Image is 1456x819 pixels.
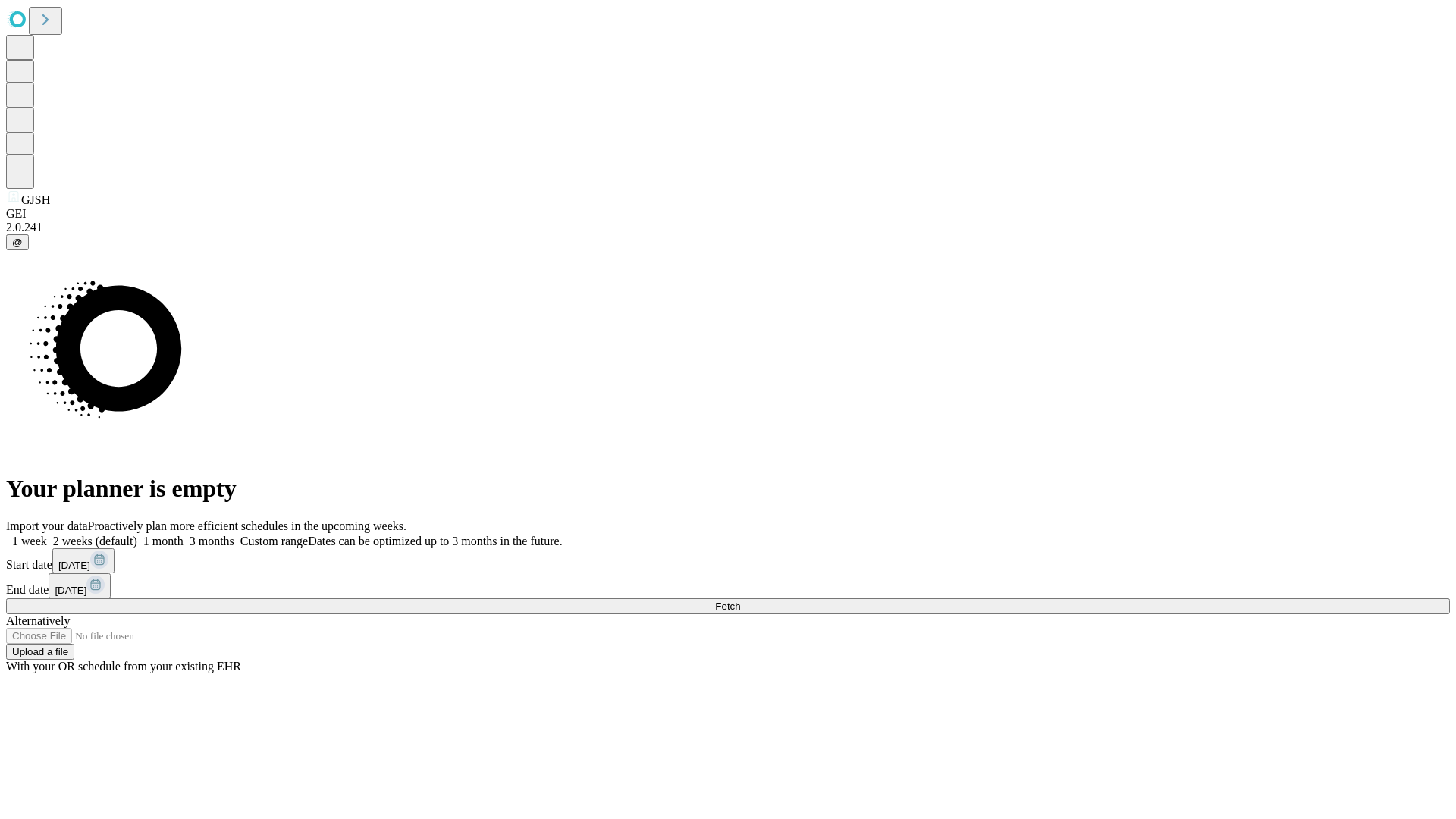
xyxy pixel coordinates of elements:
span: [DATE] [55,585,86,596]
button: [DATE] [49,573,111,598]
span: With your OR schedule from your existing EHR [6,660,241,673]
span: Alternatively [6,614,70,627]
span: 1 week [12,535,47,548]
span: Dates can be optimized up to 3 months in the future. [308,535,562,548]
span: Import your data [6,519,88,532]
span: 1 month [143,535,184,548]
button: Fetch [6,598,1450,614]
div: Start date [6,548,1450,573]
div: End date [6,573,1450,598]
div: 2.0.241 [6,221,1450,234]
button: [DATE] [52,548,115,573]
span: Proactively plan more efficient schedules in the upcoming weeks. [88,519,406,532]
span: 3 months [190,535,234,548]
div: GEI [6,207,1450,221]
span: [DATE] [58,560,90,571]
span: Custom range [240,535,308,548]
button: Upload a file [6,644,74,660]
h1: Your planner is empty [6,475,1450,503]
button: @ [6,234,29,250]
span: Fetch [715,601,740,612]
span: 2 weeks (default) [53,535,137,548]
span: GJSH [21,193,50,206]
span: @ [12,237,23,248]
